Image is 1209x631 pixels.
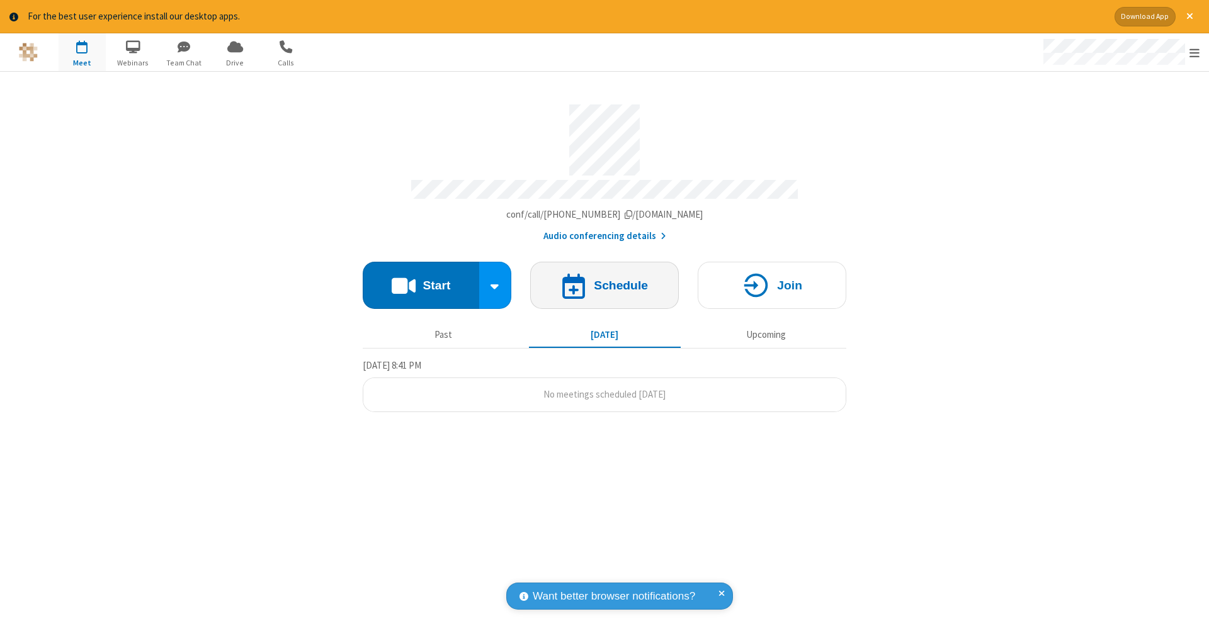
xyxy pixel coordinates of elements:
button: Past [368,323,519,347]
span: Want better browser notifications? [533,588,695,605]
span: Webinars [110,57,157,69]
button: Download App [1115,7,1176,26]
img: QA Selenium DO NOT DELETE OR CHANGE [19,43,38,62]
button: Logo [4,33,52,71]
span: Drive [212,57,259,69]
h4: Join [777,279,802,291]
div: Open menu [1031,33,1209,71]
span: [DATE] 8:41 PM [363,359,421,371]
div: Start conference options [479,262,512,309]
button: Close alert [1180,7,1200,26]
span: Team Chat [161,57,208,69]
h4: Schedule [594,279,648,291]
button: Start [363,262,479,309]
section: Today's Meetings [363,358,846,412]
div: For the best user experience install our desktop apps. [28,9,1105,24]
button: [DATE] [529,323,681,347]
span: No meetings scheduled [DATE] [543,388,666,400]
button: Schedule [530,262,679,309]
section: Account details [363,95,846,243]
button: Copy my meeting room linkCopy my meeting room link [506,208,703,222]
span: Meet [59,57,106,69]
button: Upcoming [690,323,842,347]
span: Calls [263,57,310,69]
span: Copy my meeting room link [506,208,703,220]
button: Join [698,262,846,309]
button: Audio conferencing details [543,229,666,243]
h4: Start [423,279,450,291]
